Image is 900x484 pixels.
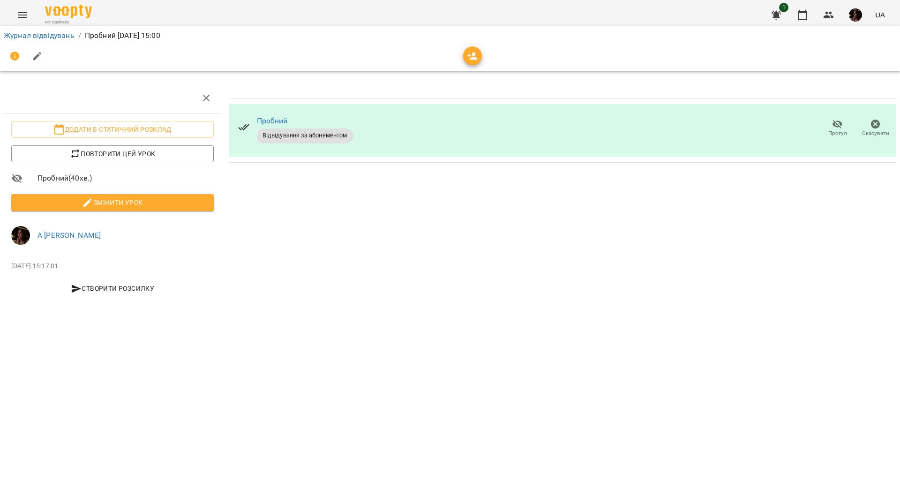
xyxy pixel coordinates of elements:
span: Повторити цей урок [19,148,206,159]
img: 1b79b5faa506ccfdadca416541874b02.jpg [849,8,862,22]
span: Прогул [828,129,847,137]
span: For Business [45,19,92,25]
button: Додати в статичний розклад [11,121,214,138]
img: 1b79b5faa506ccfdadca416541874b02.jpg [11,226,30,245]
span: Додати в статичний розклад [19,124,206,135]
span: Створити розсилку [15,283,210,294]
span: UA [875,10,885,20]
span: Змінити урок [19,197,206,208]
a: А [PERSON_NAME] [37,231,101,240]
button: Скасувати [856,115,894,142]
nav: breadcrumb [4,30,896,41]
span: 1 [779,3,788,12]
a: Пробний [257,116,288,125]
p: Пробний [DATE] 15:00 [85,30,160,41]
span: Скасувати [862,129,889,137]
button: Змінити урок [11,194,214,211]
p: [DATE] 15:17:01 [11,262,214,271]
button: Прогул [818,115,856,142]
button: Menu [11,4,34,26]
button: Створити розсилку [11,280,214,297]
a: Журнал відвідувань [4,31,75,40]
button: UA [871,6,889,23]
span: Відвідування за абонементом [257,131,353,140]
img: Voopty Logo [45,5,92,18]
button: Повторити цей урок [11,145,214,162]
li: / [78,30,81,41]
span: Пробний ( 40 хв. ) [37,173,214,184]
